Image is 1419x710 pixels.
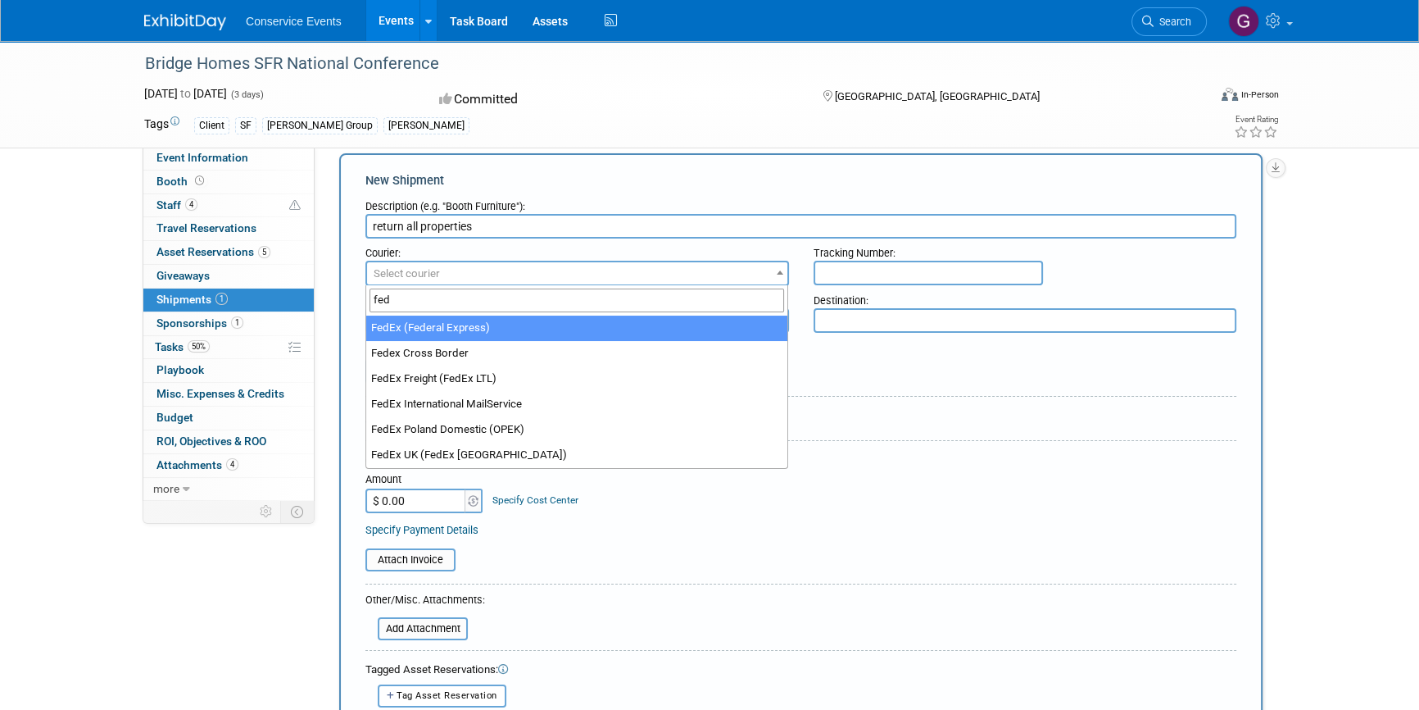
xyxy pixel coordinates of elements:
[215,293,228,305] span: 1
[289,198,301,213] span: Potential Scheduling Conflict -- at least one attendee is tagged in another overlapping event.
[143,217,314,240] a: Travel Reservations
[192,175,207,187] span: Booth not reserved yet
[1240,89,1279,101] div: In-Person
[814,286,1237,308] div: Destination:
[366,366,788,392] li: FedEx Freight (FedEx LTL)
[366,316,788,341] li: FedEx (Federal Express)
[156,387,284,400] span: Misc. Expenses & Credits
[1131,7,1207,36] a: Search
[143,383,314,406] a: Misc. Expenses & Credits
[143,171,314,193] a: Booth
[156,198,197,212] span: Staff
[156,458,238,471] span: Attachments
[143,147,314,170] a: Event Information
[144,87,227,100] span: [DATE] [DATE]
[814,239,1237,261] div: Tracking Number:
[156,363,204,376] span: Playbook
[143,265,314,288] a: Giveaways
[143,336,314,359] a: Tasks50%
[185,198,197,211] span: 4
[144,116,179,134] td: Tags
[143,478,314,501] a: more
[258,246,270,258] span: 5
[143,241,314,264] a: Asset Reservations5
[231,316,243,329] span: 1
[143,407,314,430] a: Budget
[834,90,1039,102] span: [GEOGRAPHIC_DATA], [GEOGRAPHIC_DATA]
[226,458,238,471] span: 4
[156,293,228,306] span: Shipments
[366,443,788,468] li: FedEx UK (FedEx [GEOGRAPHIC_DATA])
[397,690,497,701] span: Tag Asset Reservation
[143,359,314,382] a: Playbook
[188,340,210,353] span: 50%
[1222,88,1238,101] img: Format-Inperson.png
[252,501,281,522] td: Personalize Event Tab Strip
[155,340,210,353] span: Tasks
[156,175,207,188] span: Booth
[143,454,314,477] a: Attachments4
[378,685,506,707] button: Tag Asset Reservation
[143,194,314,217] a: Staff4
[156,316,243,330] span: Sponsorships
[262,117,378,134] div: [PERSON_NAME] Group
[383,117,469,134] div: [PERSON_NAME]
[139,49,1182,79] div: Bridge Homes SFR National Conference
[365,472,484,489] div: Amount
[374,267,440,280] span: Select courier
[365,453,1236,469] div: Cost:
[434,85,796,114] div: Committed
[366,392,788,417] li: FedEx International MailService
[156,245,270,258] span: Asset Reservations
[235,117,256,134] div: SF
[1110,85,1279,110] div: Event Format
[156,269,210,282] span: Giveaways
[365,593,485,612] div: Other/Misc. Attachments:
[156,151,248,164] span: Event Information
[1228,6,1259,37] img: Gayle Reese
[365,239,789,261] div: Courier:
[156,221,256,234] span: Travel Reservations
[143,430,314,453] a: ROI, Objectives & ROO
[144,14,226,30] img: ExhibitDay
[9,7,847,23] body: Rich Text Area. Press ALT-0 for help.
[365,662,1236,678] div: Tagged Asset Reservations:
[156,435,266,448] span: ROI, Objectives & ROO
[1234,116,1278,124] div: Event Rating
[1154,16,1191,28] span: Search
[194,117,229,134] div: Client
[365,172,1236,189] div: New Shipment
[229,89,264,100] span: (3 days)
[366,417,788,443] li: FedEx Poland Domestic (OPEK)
[281,501,315,522] td: Toggle Event Tabs
[153,482,179,495] span: more
[492,494,578,506] a: Specify Cost Center
[178,87,193,100] span: to
[369,289,785,312] input: Search...
[366,341,788,366] li: Fedex Cross Border
[143,312,314,335] a: Sponsorships1
[365,524,478,536] a: Specify Payment Details
[143,289,314,312] a: Shipments1
[246,15,342,28] span: Conservice Events
[365,192,1236,214] div: Description (e.g. "Booth Furniture"):
[156,411,193,424] span: Budget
